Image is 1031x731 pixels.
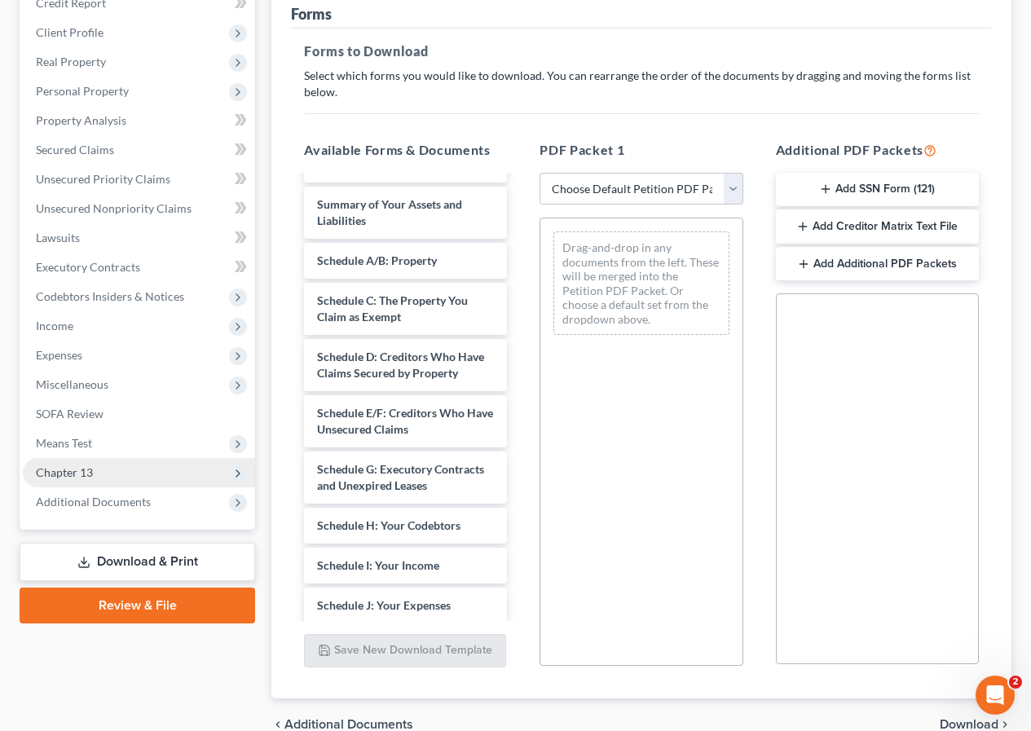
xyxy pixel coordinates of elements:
span: Schedule D: Creditors Who Have Claims Secured by Property [317,350,484,380]
span: Schedule H: Your Codebtors [317,518,460,532]
p: Select which forms you would like to download. You can rearrange the order of the documents by dr... [304,68,979,100]
a: Property Analysis [23,106,255,135]
span: Summary of Your Assets and Liabilities [317,197,462,227]
span: Additional Documents [284,718,413,731]
a: Secured Claims [23,135,255,165]
h5: PDF Packet 1 [540,140,742,160]
h5: Forms to Download [304,42,979,61]
span: Secured Claims [36,143,114,156]
button: Add Additional PDF Packets [776,247,979,281]
span: Lawsuits [36,231,80,244]
span: Codebtors Insiders & Notices [36,289,184,303]
span: Additional Documents [36,495,151,509]
span: Personal Property [36,84,129,98]
a: Unsecured Priority Claims [23,165,255,194]
a: Download & Print [20,543,255,581]
i: chevron_right [998,718,1011,731]
button: Save New Download Template [304,634,506,668]
span: Schedule C: The Property You Claim as Exempt [317,293,468,324]
span: Income [36,319,73,332]
span: Property Analysis [36,113,126,127]
span: Miscellaneous [36,377,108,391]
span: Chapter 13 [36,465,93,479]
iframe: Intercom live chat [976,676,1015,715]
a: chevron_left Additional Documents [271,718,413,731]
span: Download [940,718,998,731]
span: Unsecured Priority Claims [36,172,170,186]
h5: Available Forms & Documents [304,140,507,160]
button: Add Creditor Matrix Text File [776,209,979,244]
span: Schedule G: Executory Contracts and Unexpired Leases [317,462,484,492]
span: SOFA Review [36,407,104,421]
a: SOFA Review [23,399,255,429]
span: Schedule A/B: Property [317,253,437,267]
span: Means Test [36,436,92,450]
a: Executory Contracts [23,253,255,282]
button: Download chevron_right [940,718,1011,731]
span: Real Property [36,55,106,68]
div: Forms [291,4,332,24]
i: chevron_left [271,718,284,731]
a: Unsecured Nonpriority Claims [23,194,255,223]
a: Review & File [20,588,255,623]
div: Drag-and-drop in any documents from the left. These will be merged into the Petition PDF Packet. ... [553,231,729,335]
button: Add SSN Form (121) [776,173,979,207]
a: Lawsuits [23,223,255,253]
span: Schedule I: Your Income [317,558,439,572]
h5: Additional PDF Packets [776,140,979,160]
span: Schedule E/F: Creditors Who Have Unsecured Claims [317,406,493,436]
span: Expenses [36,348,82,362]
span: Executory Contracts [36,260,140,274]
span: Client Profile [36,25,104,39]
span: Unsecured Nonpriority Claims [36,201,192,215]
span: Schedule J: Your Expenses [317,598,451,612]
span: 2 [1009,676,1022,689]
